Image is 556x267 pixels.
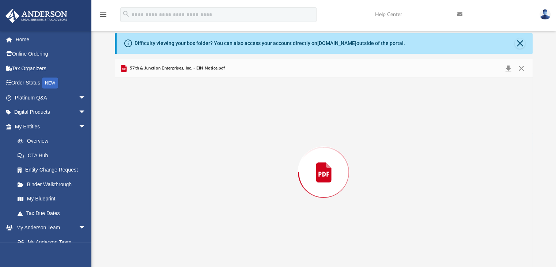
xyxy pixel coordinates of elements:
[128,65,225,72] span: 57th & Junction Enterprises, Inc. - EIN Notice.pdf
[3,9,69,23] img: Anderson Advisors Platinum Portal
[99,14,107,19] a: menu
[10,177,97,192] a: Binder Walkthrough
[5,221,93,235] a: My Anderson Teamarrow_drop_down
[317,40,356,46] a: [DOMAIN_NAME]
[5,90,97,105] a: Platinum Q&Aarrow_drop_down
[79,105,93,120] span: arrow_drop_down
[79,90,93,105] span: arrow_drop_down
[79,221,93,236] span: arrow_drop_down
[5,32,97,47] a: Home
[10,192,93,206] a: My Blueprint
[79,119,93,134] span: arrow_drop_down
[540,9,551,20] img: User Pic
[515,63,528,74] button: Close
[10,134,97,148] a: Overview
[115,59,533,267] div: Preview
[122,10,130,18] i: search
[99,10,107,19] i: menu
[502,63,515,74] button: Download
[10,163,97,177] a: Entity Change Request
[10,235,90,249] a: My Anderson Team
[5,61,97,76] a: Tax Organizers
[5,47,97,61] a: Online Ordering
[5,76,97,91] a: Order StatusNEW
[135,40,405,47] div: Difficulty viewing your box folder? You can also access your account directly on outside of the p...
[10,206,97,221] a: Tax Due Dates
[515,38,525,49] button: Close
[42,78,58,89] div: NEW
[5,105,97,120] a: Digital Productsarrow_drop_down
[10,148,97,163] a: CTA Hub
[5,119,97,134] a: My Entitiesarrow_drop_down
